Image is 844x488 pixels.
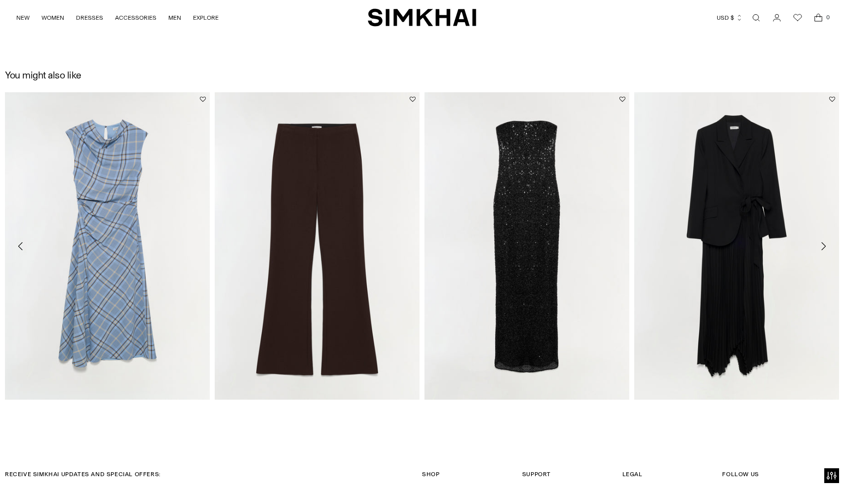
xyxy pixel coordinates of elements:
a: Open search modal [746,8,766,28]
span: Shop [422,471,439,478]
img: Ambretta Dress [634,92,839,400]
img: Kenna Trouser [215,92,420,400]
a: MEN [168,7,181,29]
span: Follow Us [722,471,759,478]
img: Burke Draped Midi Dress [5,92,210,400]
span: Support [522,471,551,478]
a: Wishlist [788,8,807,28]
a: Open cart modal [808,8,828,28]
a: SIMKHAI [368,8,476,27]
a: EXPLORE [193,7,219,29]
span: 0 [823,13,832,22]
span: Legal [622,471,643,478]
h2: You might also like [5,70,81,80]
button: Move to next carousel slide [812,235,834,257]
img: Xyla Sequin Gown [424,92,629,400]
button: Add to Wishlist [619,96,625,102]
button: Add to Wishlist [829,96,835,102]
button: USD $ [717,7,743,29]
button: Move to previous carousel slide [10,235,32,257]
a: WOMEN [41,7,64,29]
a: Go to the account page [767,8,787,28]
button: Add to Wishlist [200,96,206,102]
a: NEW [16,7,30,29]
a: ACCESSORIES [115,7,156,29]
a: DRESSES [76,7,103,29]
button: Add to Wishlist [410,96,416,102]
span: RECEIVE SIMKHAI UPDATES AND SPECIAL OFFERS: [5,471,161,478]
